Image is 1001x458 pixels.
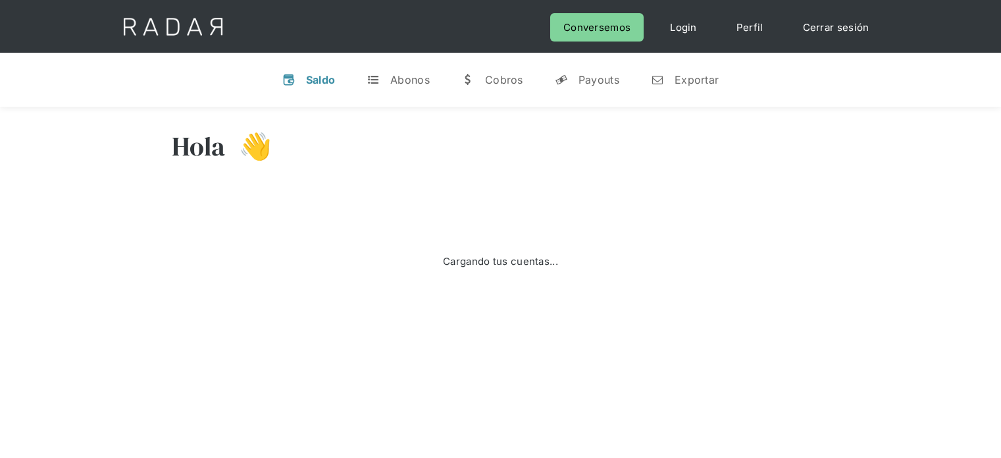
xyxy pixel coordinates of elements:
a: Perfil [723,13,777,42]
a: Cerrar sesión [790,13,883,42]
div: n [651,73,664,86]
div: Cargando tus cuentas... [443,252,558,270]
a: Login [657,13,710,42]
div: Exportar [675,73,719,86]
div: Saldo [306,73,336,86]
h3: Hola [172,130,226,163]
a: Conversemos [550,13,644,42]
div: Payouts [578,73,619,86]
div: y [555,73,568,86]
div: Abonos [390,73,430,86]
div: Cobros [485,73,523,86]
div: v [282,73,295,86]
h3: 👋 [226,130,272,163]
div: w [461,73,475,86]
div: t [367,73,380,86]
